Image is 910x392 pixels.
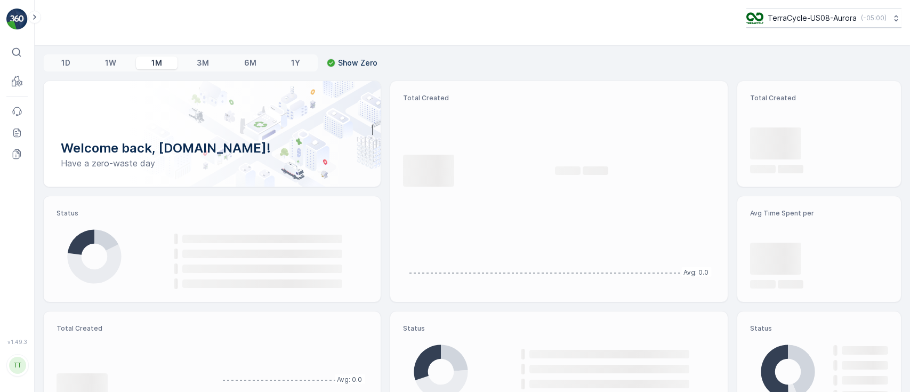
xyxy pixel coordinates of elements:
button: TerraCycle-US08-Aurora(-05:00) [746,9,901,28]
p: ( -05:00 ) [861,14,887,22]
p: Have a zero-waste day [61,157,364,170]
p: Status [57,209,368,218]
button: TT [6,347,28,383]
span: v 1.49.3 [6,339,28,345]
p: 6M [244,58,256,68]
p: Show Zero [338,58,377,68]
p: Total Created [57,324,208,333]
p: 1D [61,58,70,68]
img: image_ci7OI47.png [746,12,763,24]
p: Total Created [750,94,888,102]
p: 1M [151,58,162,68]
img: logo [6,9,28,30]
p: Welcome back, [DOMAIN_NAME]! [61,140,364,157]
p: Status [750,324,888,333]
p: Total Created [403,94,714,102]
p: TerraCycle-US08-Aurora [768,13,857,23]
p: Avg Time Spent per [750,209,888,218]
p: Status [403,324,714,333]
div: TT [9,357,26,374]
p: 1Y [291,58,300,68]
p: 1W [105,58,116,68]
p: 3M [197,58,209,68]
